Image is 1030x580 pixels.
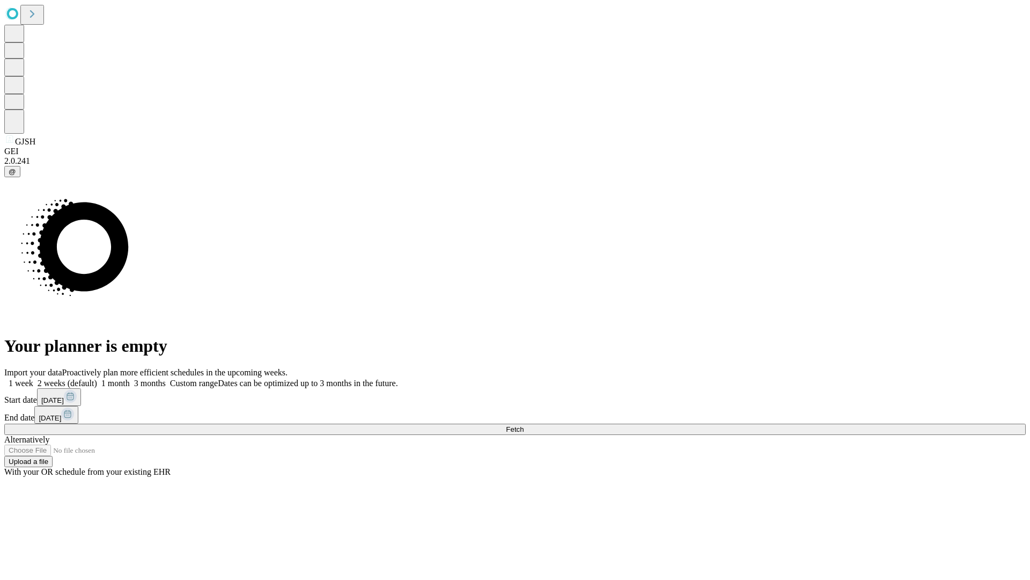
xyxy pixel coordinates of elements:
div: Start date [4,388,1026,406]
span: Fetch [506,425,524,433]
button: Fetch [4,424,1026,435]
span: Import your data [4,368,62,377]
span: Custom range [170,379,218,388]
span: Dates can be optimized up to 3 months in the future. [218,379,398,388]
span: With your OR schedule from your existing EHR [4,467,171,476]
span: [DATE] [41,396,64,404]
span: 1 month [101,379,130,388]
button: [DATE] [37,388,81,406]
div: 2.0.241 [4,156,1026,166]
span: 2 weeks (default) [38,379,97,388]
div: GEI [4,147,1026,156]
span: Proactively plan more efficient schedules in the upcoming weeks. [62,368,288,377]
div: End date [4,406,1026,424]
span: [DATE] [39,414,61,422]
span: 1 week [9,379,33,388]
h1: Your planner is empty [4,336,1026,356]
span: @ [9,168,16,176]
button: [DATE] [34,406,78,424]
button: Upload a file [4,456,53,467]
span: GJSH [15,137,35,146]
span: Alternatively [4,435,49,444]
span: 3 months [134,379,166,388]
button: @ [4,166,20,177]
